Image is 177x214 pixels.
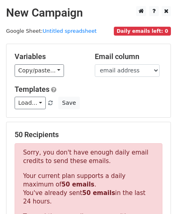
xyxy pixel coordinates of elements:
a: Daily emails left: 0 [114,28,171,34]
h5: Email column [95,52,163,61]
a: Untitled spreadsheet [43,28,96,34]
h5: Variables [15,52,83,61]
a: Load... [15,97,46,109]
iframe: Chat Widget [136,175,177,214]
p: Sorry, you don't have enough daily email credits to send these emails. [23,148,154,165]
button: Save [58,97,79,109]
strong: 50 emails [62,181,94,188]
h2: New Campaign [6,6,171,20]
a: Templates [15,85,49,93]
p: Your current plan supports a daily maximum of . You've already sent in the last 24 hours. [23,172,154,206]
h5: 50 Recipients [15,130,162,139]
small: Google Sheet: [6,28,97,34]
strong: 50 emails [82,189,115,197]
a: Copy/paste... [15,64,64,77]
span: Daily emails left: 0 [114,27,171,36]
